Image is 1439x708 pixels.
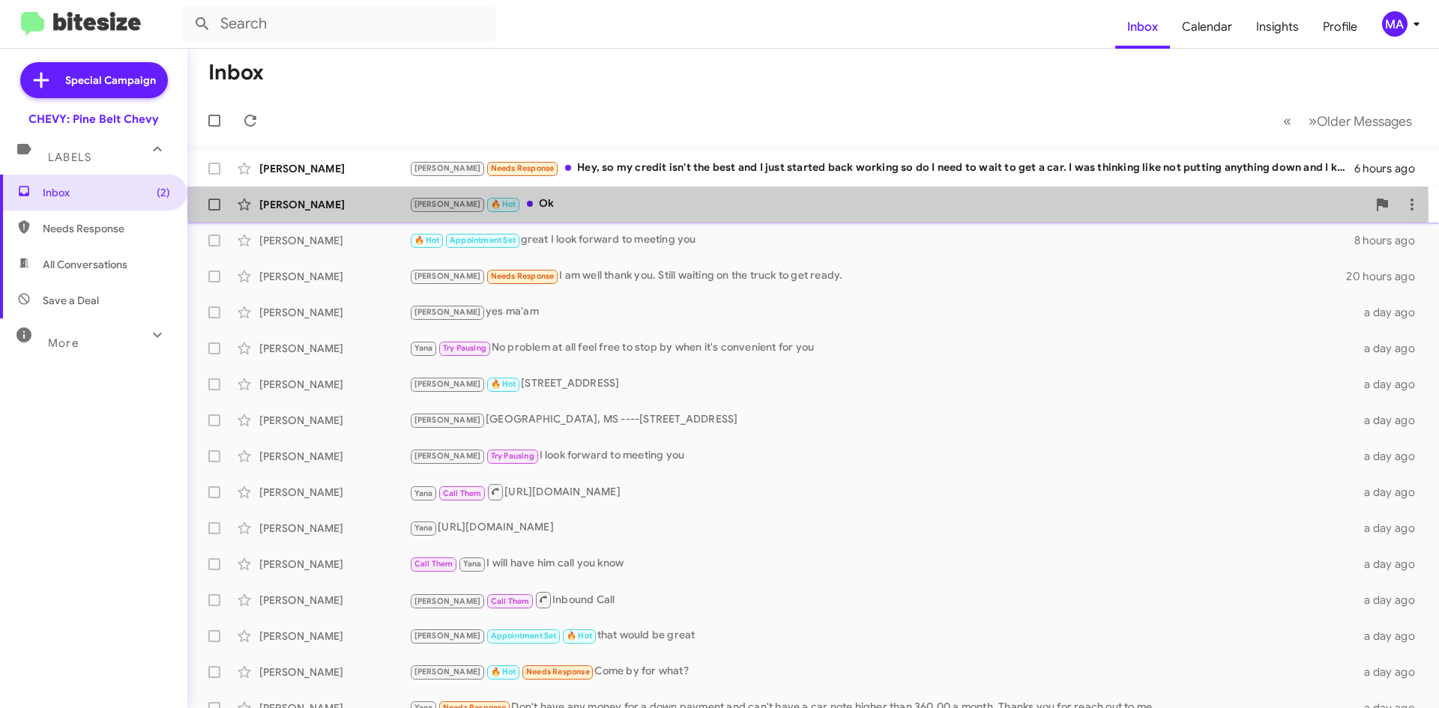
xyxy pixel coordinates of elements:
div: Hey, so my credit isn't the best and I just started back working so do I need to wait to get a ca... [409,160,1354,177]
div: [PERSON_NAME] [259,305,409,320]
span: Try Pausing [443,343,486,353]
div: 20 hours ago [1346,269,1427,284]
div: [PERSON_NAME] [259,161,409,176]
span: [PERSON_NAME] [414,631,481,641]
button: Previous [1274,106,1300,136]
span: Save a Deal [43,293,99,308]
div: 6 hours ago [1354,161,1427,176]
div: [URL][DOMAIN_NAME] [409,519,1355,536]
span: [PERSON_NAME] [414,307,481,317]
div: I am well thank you. Still waiting on the truck to get ready. [409,267,1346,285]
div: [PERSON_NAME] [259,269,409,284]
div: [STREET_ADDRESS] [409,375,1355,393]
div: I will have him call you know [409,555,1355,572]
div: [URL][DOMAIN_NAME] [409,482,1355,501]
span: (2) [157,185,170,200]
div: [PERSON_NAME] [259,593,409,608]
div: a day ago [1355,449,1427,464]
span: Call Them [414,559,453,569]
div: CHEVY: Pine Belt Chevy [28,112,159,127]
button: Next [1300,106,1421,136]
span: 🔥 Hot [567,631,592,641]
span: 🔥 Hot [414,235,440,245]
span: Yana [414,523,433,533]
span: « [1283,112,1291,130]
div: [PERSON_NAME] [259,521,409,536]
span: [PERSON_NAME] [414,415,481,425]
div: great I look forward to meeting you [409,232,1354,249]
span: Yana [463,559,482,569]
div: a day ago [1355,521,1427,536]
span: Labels [48,151,91,164]
span: Call Them [443,488,482,498]
div: [PERSON_NAME] [259,341,409,356]
div: [PERSON_NAME] [259,557,409,572]
span: More [48,336,79,350]
h1: Inbox [208,61,264,85]
div: MA [1382,11,1408,37]
div: Inbound Call [409,590,1355,609]
div: [PERSON_NAME] [259,629,409,644]
span: [PERSON_NAME] [414,451,481,461]
span: [PERSON_NAME] [414,596,481,606]
a: Insights [1244,5,1311,49]
div: a day ago [1355,557,1427,572]
nav: Page navigation example [1275,106,1421,136]
div: [PERSON_NAME] [259,413,409,428]
div: a day ago [1355,341,1427,356]
span: Appointment Set [491,631,557,641]
span: Needs Response [43,221,170,236]
span: [PERSON_NAME] [414,379,481,389]
div: a day ago [1355,593,1427,608]
span: Try Pausing [491,451,534,461]
div: I look forward to meeting you [409,447,1355,465]
div: that would be great [409,627,1355,644]
span: 🔥 Hot [491,667,516,677]
input: Search [181,6,496,42]
div: [PERSON_NAME] [259,449,409,464]
div: [PERSON_NAME] [259,485,409,500]
span: Needs Response [526,667,590,677]
div: a day ago [1355,305,1427,320]
span: Yana [414,488,433,498]
div: No problem at all feel free to stop by when it's convenient for you [409,339,1355,357]
div: a day ago [1355,413,1427,428]
div: [GEOGRAPHIC_DATA], MS ----[STREET_ADDRESS] [409,411,1355,429]
div: [PERSON_NAME] [259,377,409,392]
div: Come by for what? [409,663,1355,680]
div: [PERSON_NAME] [259,665,409,680]
div: [PERSON_NAME] [259,233,409,248]
a: Inbox [1115,5,1170,49]
span: [PERSON_NAME] [414,667,481,677]
div: 8 hours ago [1354,233,1427,248]
span: [PERSON_NAME] [414,163,481,173]
div: yes ma'am [409,303,1355,321]
span: Yana [414,343,433,353]
span: 🔥 Hot [491,199,516,209]
div: a day ago [1355,665,1427,680]
span: Inbox [43,185,170,200]
div: a day ago [1355,485,1427,500]
span: Older Messages [1317,113,1412,130]
span: » [1309,112,1317,130]
a: Special Campaign [20,62,168,98]
a: Calendar [1170,5,1244,49]
span: All Conversations [43,257,127,272]
span: Needs Response [491,271,555,281]
span: 🔥 Hot [491,379,516,389]
a: Profile [1311,5,1369,49]
button: MA [1369,11,1423,37]
span: [PERSON_NAME] [414,199,481,209]
div: a day ago [1355,377,1427,392]
span: Needs Response [491,163,555,173]
div: [PERSON_NAME] [259,197,409,212]
div: Ok [409,196,1367,213]
div: a day ago [1355,629,1427,644]
span: Appointment Set [450,235,516,245]
span: Special Campaign [65,73,156,88]
span: [PERSON_NAME] [414,271,481,281]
